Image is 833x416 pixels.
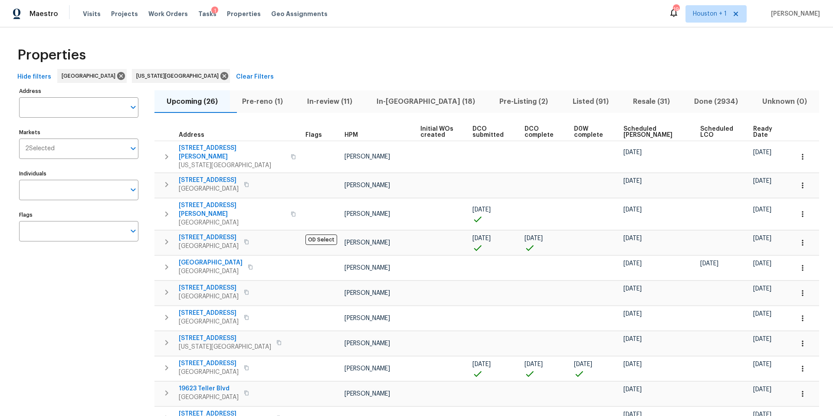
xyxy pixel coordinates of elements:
span: [US_STATE][GEOGRAPHIC_DATA] [179,343,271,351]
span: 2 Selected [25,145,55,152]
span: [US_STATE][GEOGRAPHIC_DATA] [136,72,222,80]
span: Listed (91) [566,96,616,108]
button: Open [127,142,139,155]
span: Tasks [198,11,216,17]
span: Upcoming (26) [160,96,225,108]
span: [DATE] [472,207,491,213]
span: [DATE] [623,336,642,342]
span: D0W complete [574,126,609,138]
span: Scheduled LCO [700,126,739,138]
span: Work Orders [148,10,188,18]
span: DCO submitted [472,126,509,138]
span: Unknown (0) [755,96,814,108]
span: [DATE] [753,361,771,367]
span: [STREET_ADDRESS] [179,309,239,317]
span: [DATE] [574,361,592,367]
span: Ready Date [753,126,778,138]
span: Houston + 1 [693,10,727,18]
span: [PERSON_NAME] [344,391,390,397]
span: Properties [17,51,86,59]
span: [DATE] [753,149,771,155]
span: [DATE] [753,386,771,393]
button: Hide filters [14,69,55,85]
span: Done (2934) [687,96,745,108]
span: [GEOGRAPHIC_DATA] [62,72,119,80]
span: [STREET_ADDRESS][PERSON_NAME] [179,144,285,161]
span: [STREET_ADDRESS] [179,334,271,343]
div: 1 [211,7,218,15]
span: HPM [344,132,358,138]
span: [DATE] [525,361,543,367]
span: [DATE] [753,286,771,292]
span: [GEOGRAPHIC_DATA] [179,393,239,402]
span: [GEOGRAPHIC_DATA] [179,368,239,376]
span: [STREET_ADDRESS][PERSON_NAME] [179,201,285,218]
div: 19 [673,5,679,14]
span: [DATE] [753,207,771,213]
span: [GEOGRAPHIC_DATA] [179,317,239,326]
span: [DATE] [753,178,771,184]
span: Properties [227,10,261,18]
span: Initial WOs created [420,126,458,138]
button: Open [127,225,139,237]
span: Projects [111,10,138,18]
span: [DATE] [623,261,642,267]
span: [DATE] [472,361,491,367]
span: [PERSON_NAME] [344,290,390,296]
span: [GEOGRAPHIC_DATA] [179,292,239,301]
span: [DATE] [623,178,642,184]
span: Clear Filters [236,72,274,83]
span: Pre-reno (1) [235,96,290,108]
span: [DATE] [753,261,771,267]
span: Flags [305,132,322,138]
span: DCO complete [525,126,559,138]
span: [GEOGRAPHIC_DATA] [179,242,239,251]
span: [PERSON_NAME] [767,10,820,18]
span: [DATE] [623,286,642,292]
span: [GEOGRAPHIC_DATA] [179,185,239,193]
span: [DATE] [700,261,718,267]
span: [DATE] [623,235,642,241]
span: [STREET_ADDRESS] [179,233,239,242]
span: [PERSON_NAME] [344,265,390,271]
span: [GEOGRAPHIC_DATA] [179,267,243,276]
span: [PERSON_NAME] [344,240,390,246]
span: [STREET_ADDRESS] [179,176,239,185]
span: [DATE] [753,336,771,342]
span: 19623 Teller Blvd [179,384,239,393]
span: [DATE] [753,235,771,241]
span: [DATE] [753,311,771,317]
span: [STREET_ADDRESS] [179,359,239,368]
button: Open [127,184,139,196]
span: Visits [83,10,101,18]
span: [DATE] [623,386,642,393]
span: Geo Assignments [271,10,328,18]
span: [US_STATE][GEOGRAPHIC_DATA] [179,161,285,170]
span: [PERSON_NAME] [344,315,390,321]
div: [US_STATE][GEOGRAPHIC_DATA] [132,69,230,83]
span: In-[GEOGRAPHIC_DATA] (18) [370,96,482,108]
span: [DATE] [623,207,642,213]
span: In-review (11) [300,96,359,108]
div: [GEOGRAPHIC_DATA] [57,69,127,83]
label: Markets [19,130,138,135]
span: [GEOGRAPHIC_DATA] [179,218,285,227]
span: Resale (31) [626,96,677,108]
span: [STREET_ADDRESS] [179,284,239,292]
span: OD Select [305,234,337,245]
span: [DATE] [472,235,491,241]
span: [DATE] [525,235,543,241]
span: [DATE] [623,361,642,367]
span: [PERSON_NAME] [344,366,390,372]
button: Clear Filters [233,69,277,85]
span: [GEOGRAPHIC_DATA] [179,258,243,267]
label: Address [19,89,138,94]
span: Address [179,132,204,138]
span: [DATE] [623,311,642,317]
span: [PERSON_NAME] [344,154,390,160]
span: [PERSON_NAME] [344,340,390,347]
label: Individuals [19,171,138,176]
span: Scheduled [PERSON_NAME] [623,126,685,138]
span: [PERSON_NAME] [344,211,390,217]
span: [DATE] [623,149,642,155]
